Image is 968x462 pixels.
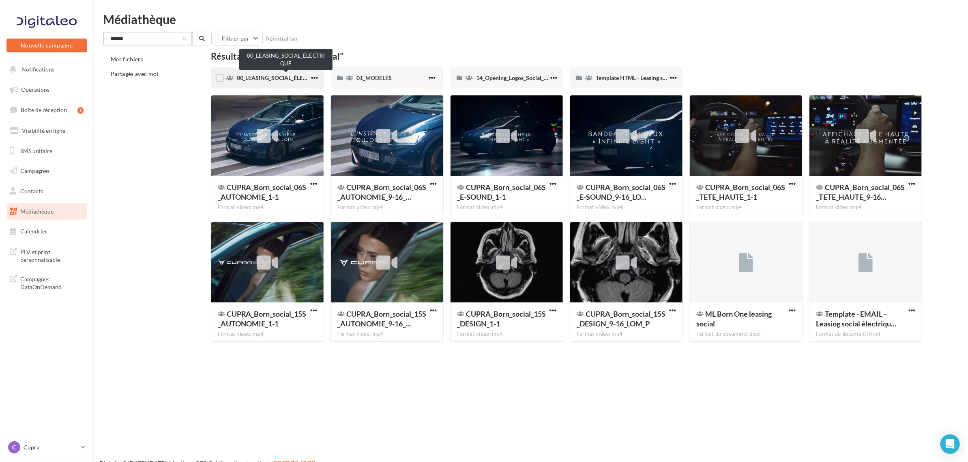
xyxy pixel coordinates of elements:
[577,183,665,201] span: CUPRA_Born_social_06S_E-SOUND_9-16_LOM_R
[5,203,88,220] a: Médiathèque
[5,223,88,240] a: Calendrier
[577,204,676,211] div: Format video: mp4
[20,208,54,215] span: Médiathèque
[263,34,302,43] button: Réinitialiser
[111,70,159,77] span: Partagés avec moi
[5,243,88,267] a: PLV et print personnalisable
[237,74,327,81] span: 00_LEASING_SOCIAL_ÉLECTRIQUE
[211,52,923,61] div: Résultat de la recherche: "social"
[356,74,392,81] span: 01_MODELES
[20,274,84,291] span: Campagnes DataOnDemand
[21,106,67,113] span: Boîte de réception
[20,167,49,174] span: Campagnes
[337,204,437,211] div: Format video: mp4
[457,309,546,328] span: CUPRA_Born_social_15S_DESIGN_1-1
[24,443,77,451] p: Cupra
[13,443,16,451] span: C
[5,81,88,98] a: Opérations
[5,183,88,200] a: Contacts
[577,309,665,328] span: CUPRA_Born_social_15S_DESIGN_9-16_LOM_P
[816,204,915,211] div: Format video: mp4
[476,74,560,81] span: 14_Opening_Logos_Social_Media
[20,228,47,235] span: Calendrier
[5,162,88,179] a: Campagnes
[5,142,88,160] a: SMS unitaire
[457,183,546,201] span: CUPRA_Born_social_06S_E-SOUND_1-1
[696,204,796,211] div: Format video: mp4
[5,122,88,139] a: Visibilité en ligne
[816,330,915,338] div: Format du document: html
[20,147,52,154] span: SMS unitaire
[21,66,54,73] span: Notifications
[5,101,88,119] a: Boîte de réception1
[940,434,960,454] div: Open Intercom Messenger
[218,204,317,211] div: Format video: mp4
[337,330,437,338] div: Format video: mp4
[103,13,958,25] div: Médiathèque
[77,107,84,114] div: 1
[218,309,307,328] span: CUPRA_Born_social_15S_AUTONOMIE_1-1
[5,270,88,294] a: Campagnes DataOnDemand
[577,330,676,338] div: Format video: mp4
[20,188,43,194] span: Contacts
[457,204,556,211] div: Format video: mp4
[696,330,796,338] div: Format du document: docx
[337,183,426,201] span: CUPRA_Born_social_06S_AUTONOMIE_9-16_LOM_P
[239,49,333,70] div: 00_LEASING_SOCIAL_ÉLECTRIQUE
[22,127,65,134] span: Visibilité en ligne
[337,309,426,328] span: CUPRA_Born_social_15S_AUTONOMIE_9-16_LOM_Q
[111,56,143,63] span: Mes fichiers
[696,309,772,328] span: ML Born One leasing social
[21,86,49,93] span: Opérations
[215,32,263,45] button: Filtrer par
[696,183,785,201] span: CUPRA_Born_social_06S_TETE_HAUTE_1-1
[596,74,675,81] span: Template HTML - Leasing social
[218,330,317,338] div: Format video: mp4
[457,330,556,338] div: Format video: mp4
[816,309,897,328] span: Template - EMAIL - Leasing social électrique - CUPRA Born One
[20,246,84,264] span: PLV et print personnalisable
[816,183,905,201] span: CUPRA_Born_social_06S_TETE_HAUTE_9-16_LOM_P
[6,39,87,52] button: Nouvelle campagne
[6,440,87,455] a: C Cupra
[218,183,307,201] span: CUPRA_Born_social_06S_AUTONOMIE_1-1
[5,61,85,78] button: Notifications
